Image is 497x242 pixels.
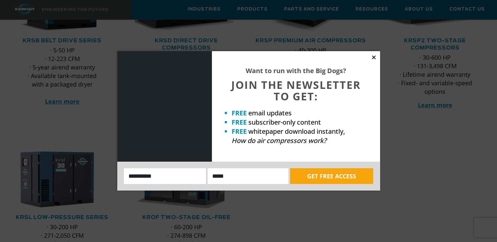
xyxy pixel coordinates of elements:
input: Email [208,168,288,184]
span: email updates [248,109,292,117]
strong: Want to run with the Big Dogs? [246,66,346,75]
strong: FREE [232,109,247,117]
em: How do air compressors work? [232,136,327,145]
button: Close [371,54,377,60]
span: subscriber-only content [248,118,321,127]
span: JOIN THE NEWSLETTER TO GET: [231,78,361,103]
strong: FREE [232,127,247,136]
input: Name: [124,168,206,184]
button: GET FREE ACCESS [290,168,373,184]
strong: FREE [232,118,247,127]
span: whitepaper download instantly, [248,127,345,136]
